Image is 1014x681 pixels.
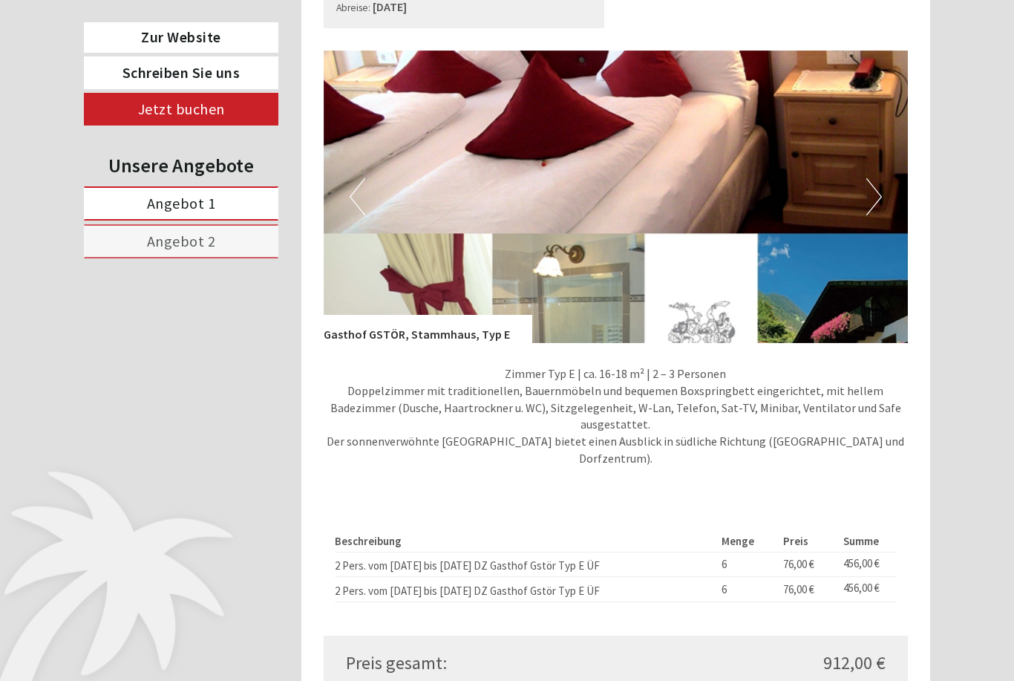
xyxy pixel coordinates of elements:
span: 76,00 € [783,582,814,596]
th: Beschreibung [335,530,716,552]
div: PALMENGARTEN Hotel GSTÖR [22,43,229,55]
td: 456,00 € [837,577,897,602]
div: [DATE] [266,11,319,36]
button: Senden [489,385,585,417]
td: 6 [716,577,778,602]
a: Zur Website [84,22,278,53]
button: Previous [350,178,365,215]
div: Unsere Angebote [84,151,278,179]
p: Zimmer Typ E | ca. 16-18 m² | 2 – 3 Personen Doppelzimmer mit traditionellen, Bauernmöbeln und be... [324,365,909,467]
a: Schreiben Sie uns [84,56,278,89]
span: 912,00 € [823,651,886,676]
td: 2 Pers. vom [DATE] bis [DATE] DZ Gasthof Gstör Typ E ÜF [335,577,716,602]
img: image [324,50,909,343]
a: Jetzt buchen [84,93,278,126]
th: Menge [716,530,778,552]
span: Angebot 1 [147,194,216,212]
small: 17:38 [22,72,229,82]
div: Gasthof GSTÖR, Stammhaus, Typ E [324,315,532,343]
th: Summe [837,530,897,552]
div: Preis gesamt: [335,651,616,676]
td: 6 [716,552,778,577]
td: 2 Pers. vom [DATE] bis [DATE] DZ Gasthof Gstör Typ E ÜF [335,552,716,577]
td: 456,00 € [837,552,897,577]
button: Next [866,178,882,215]
small: Abreise: [336,1,370,14]
span: 76,00 € [783,557,814,571]
span: Angebot 2 [147,232,216,250]
div: Guten Tag, wie können wir Ihnen helfen? [11,40,236,85]
th: Preis [778,530,837,552]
